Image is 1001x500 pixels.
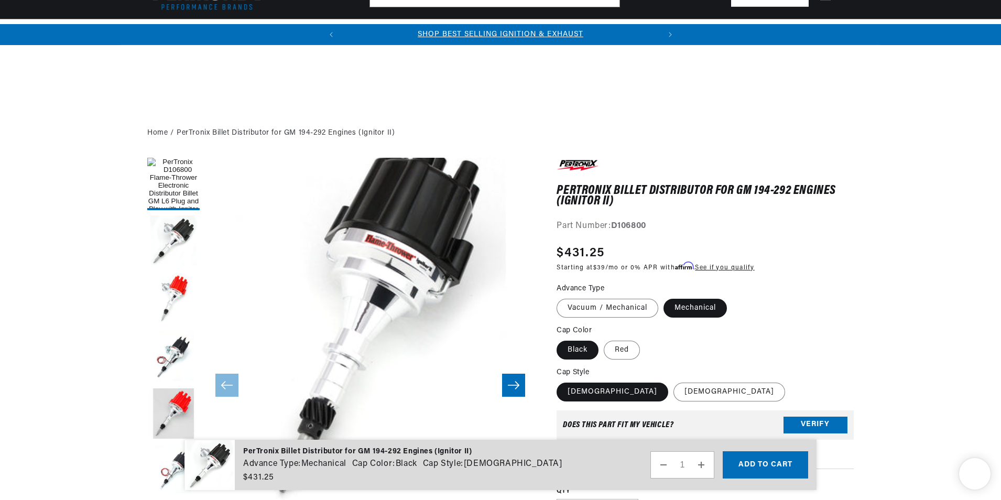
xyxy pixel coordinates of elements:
[512,19,588,44] summary: Battery Products
[557,186,854,207] h1: PerTronix Billet Distributor for GM 194-292 Engines (Ignitor II)
[673,383,785,401] label: [DEMOGRAPHIC_DATA]
[232,19,319,44] summary: Coils & Distributors
[147,127,168,139] a: Home
[452,19,512,44] summary: Engine Swaps
[147,215,200,268] button: Load image 2 in gallery view
[464,458,562,471] dd: [DEMOGRAPHIC_DATA]
[557,383,668,401] label: [DEMOGRAPHIC_DATA]
[604,341,640,360] label: Red
[790,19,854,45] summary: Product Support
[557,244,604,263] span: $431.25
[784,417,847,433] button: Verify
[184,440,235,491] img: PerTronix Billet Distributor for GM 194-292 Engines (Ignitor II)
[301,458,346,471] dd: Mechanical
[121,24,880,45] slideshow-component: Translation missing: en.sections.announcements.announcement_bar
[147,127,854,139] nav: breadcrumbs
[557,283,605,294] legend: Advance Type
[557,220,854,233] div: Part Number:
[147,19,232,44] summary: Ignition Conversions
[147,158,200,210] button: Load image 1 in gallery view
[663,299,727,318] label: Mechanical
[675,262,693,270] span: Affirm
[342,29,660,40] div: 1 of 2
[147,273,200,325] button: Load image 3 in gallery view
[695,265,754,271] a: See if you qualify - Learn more about Affirm Financing (opens in modal)
[502,374,525,397] button: Slide right
[418,30,583,38] a: SHOP BEST SELLING IGNITION & EXHAUST
[557,325,593,336] legend: Cap Color
[177,127,395,139] a: PerTronix Billet Distributor for GM 194-292 Engines (Ignitor II)
[243,458,301,471] dt: Advance Type:
[723,451,808,479] button: Add to cart
[352,458,395,471] dt: Cap Color:
[557,299,658,318] label: Vacuum / Mechanical
[557,487,854,496] label: QTY
[243,446,562,458] div: PerTronix Billet Distributor for GM 194-292 Engines (Ignitor II)
[321,24,342,45] button: Translation missing: en.sections.announcements.previous_announcement
[660,24,681,45] button: Translation missing: en.sections.announcements.next_announcement
[563,421,673,429] div: Does This part fit My vehicle?
[342,29,660,40] div: Announcement
[319,19,452,44] summary: Headers, Exhausts & Components
[147,446,200,498] button: Load image 6 in gallery view
[147,331,200,383] button: Load image 4 in gallery view
[243,471,274,484] span: $431.25
[588,19,662,44] summary: Spark Plug Wires
[147,388,200,441] button: Load image 5 in gallery view
[593,265,605,271] span: $39
[215,374,238,397] button: Slide left
[611,222,646,230] strong: D106800
[557,263,754,273] p: Starting at /mo or 0% APR with .
[396,458,417,471] dd: Black
[423,458,463,471] dt: Cap Style:
[557,341,599,360] label: Black
[662,19,716,44] summary: Motorcycle
[557,367,590,378] legend: Cap Style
